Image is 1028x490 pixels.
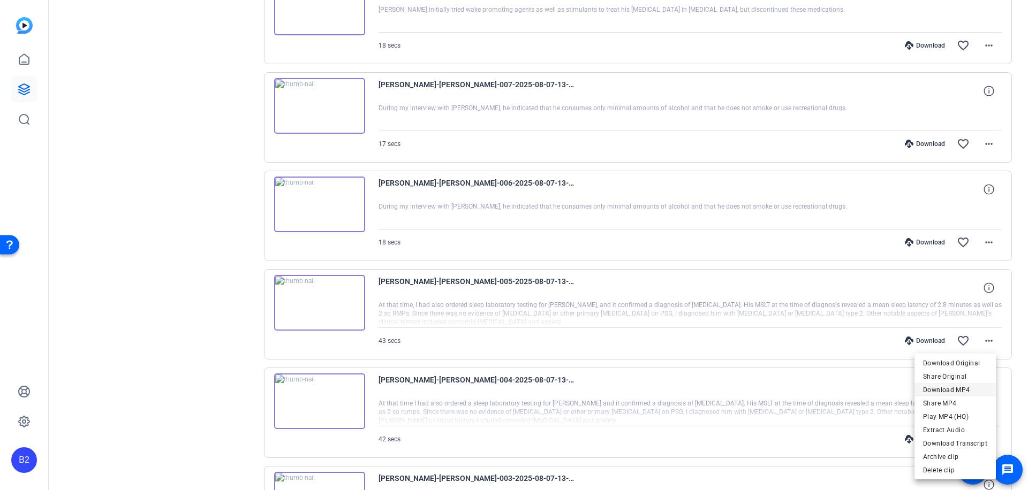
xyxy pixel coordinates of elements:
span: Archive clip [923,450,987,463]
span: Download Transcript [923,437,987,449]
span: Download MP4 [923,383,987,396]
span: Delete clip [923,463,987,476]
span: Share MP4 [923,396,987,409]
span: Play MP4 (HQ) [923,410,987,423]
span: Extract Audio [923,423,987,436]
span: Share Original [923,370,987,382]
span: Download Original [923,356,987,369]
